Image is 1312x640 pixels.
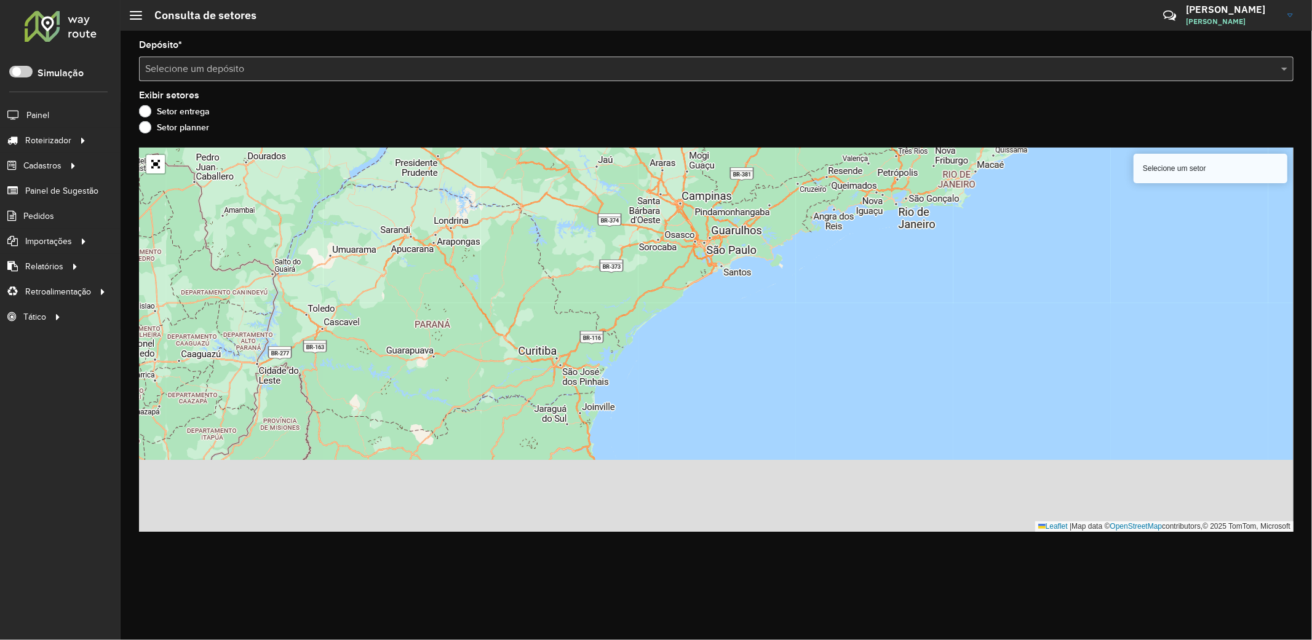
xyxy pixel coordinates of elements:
span: Pedidos [23,210,54,223]
span: Retroalimentação [25,285,91,298]
div: Selecione um setor [1134,154,1287,183]
span: Importações [25,235,72,248]
span: Relatórios [25,260,63,273]
span: Painel [26,109,49,122]
div: Map data © contributors,© 2025 TomTom, Microsoft [1035,521,1294,532]
label: Setor planner [139,121,209,133]
h3: [PERSON_NAME] [1186,4,1278,15]
span: Tático [23,310,46,323]
span: [PERSON_NAME] [1186,16,1278,27]
label: Exibir setores [139,88,199,103]
span: | [1070,522,1071,531]
h2: Consulta de setores [142,9,256,22]
label: Depósito [139,38,182,52]
span: Roteirizador [25,134,71,147]
span: Cadastros [23,159,62,172]
a: Leaflet [1038,522,1068,531]
label: Simulação [38,66,84,81]
a: Contato Rápido [1156,2,1183,29]
a: OpenStreetMap [1110,522,1163,531]
a: Abrir mapa em tela cheia [146,155,165,173]
label: Setor entrega [139,105,210,117]
span: Painel de Sugestão [25,184,98,197]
